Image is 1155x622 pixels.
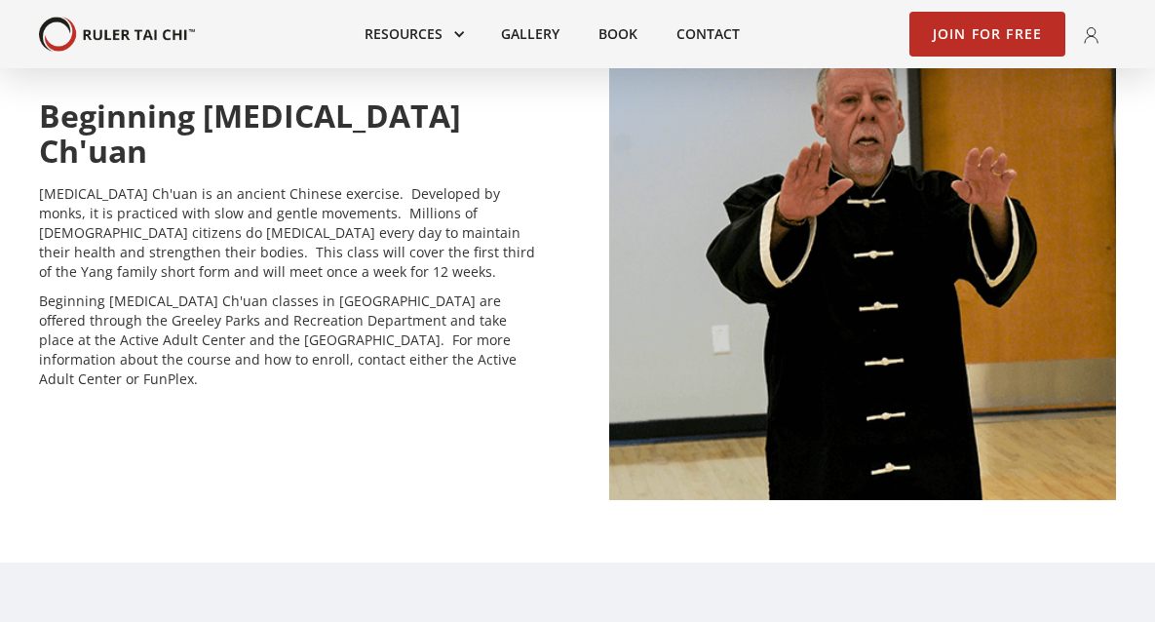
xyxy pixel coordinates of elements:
a: Join for Free [909,12,1066,57]
a: home [39,17,195,53]
img: Your Brand Name [39,17,195,53]
a: Book [579,13,657,56]
p: Beginning [MEDICAL_DATA] Ch'uan classes in [GEOGRAPHIC_DATA] are offered through the Greeley Park... [39,292,538,389]
p: [MEDICAL_DATA] Ch'uan is an ancient Chinese exercise. Developed by monks, it is practiced with sl... [39,184,538,282]
a: Contact [657,13,759,56]
div: Resources [345,13,481,56]
a: Gallery [481,13,579,56]
h2: Beginning [MEDICAL_DATA] Ch'uan [39,98,538,169]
